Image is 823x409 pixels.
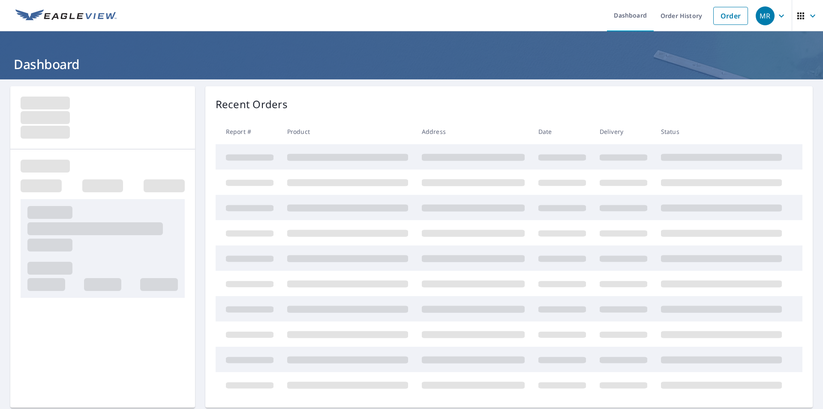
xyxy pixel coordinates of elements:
div: MR [756,6,775,25]
th: Date [532,119,593,144]
th: Delivery [593,119,654,144]
th: Status [654,119,789,144]
th: Report # [216,119,280,144]
th: Product [280,119,415,144]
img: EV Logo [15,9,117,22]
a: Order [713,7,748,25]
h1: Dashboard [10,55,813,73]
th: Address [415,119,532,144]
p: Recent Orders [216,97,288,112]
